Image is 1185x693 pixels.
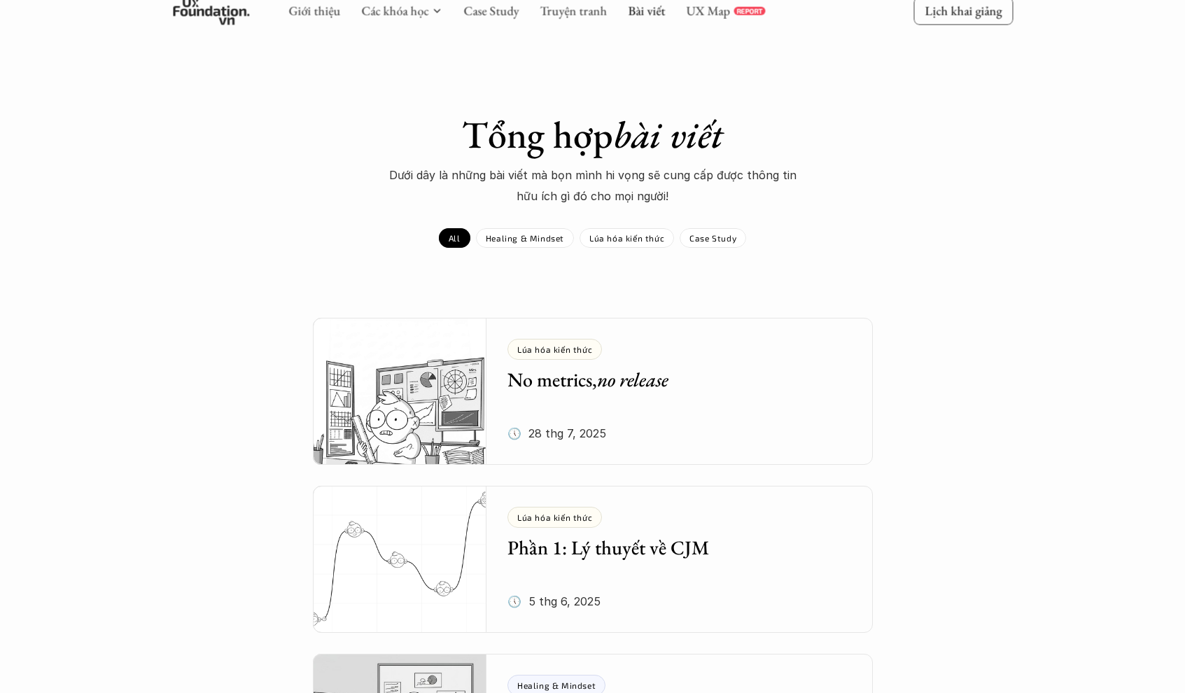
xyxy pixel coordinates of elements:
h1: Tổng hợp [348,112,838,157]
em: no release [597,367,668,392]
p: All [449,233,461,243]
p: Dưới dây là những bài viết mà bọn mình hi vọng sẽ cung cấp được thông tin hữu ích gì đó cho mọi n... [383,164,803,207]
p: REPORT [736,7,762,15]
em: bài viết [613,110,723,159]
a: Bài viết [628,3,665,19]
h5: Phần 1: Lý thuyết về CJM [507,535,831,560]
a: Các khóa học [361,3,428,19]
a: Giới thiệu [288,3,340,19]
p: Lịch khai giảng [925,3,1002,19]
p: Healing & Mindset [486,233,564,243]
p: Healing & Mindset [517,680,596,690]
a: Truyện tranh [540,3,607,19]
a: 🕔 28 thg 7, 2025 [313,318,873,465]
p: 🕔 28 thg 7, 2025 [507,423,606,444]
p: 🕔 5 thg 6, 2025 [507,591,601,612]
a: Case Study [463,3,519,19]
a: UX Map [686,3,730,19]
p: Lúa hóa kiến thức [517,344,592,354]
p: Case Study [689,233,736,243]
p: Lúa hóa kiến thức [589,233,664,243]
a: REPORT [734,7,765,15]
p: Lúa hóa kiến thức [517,512,592,522]
h5: No metrics, [507,367,831,392]
a: 🕔 5 thg 6, 2025 [313,486,873,633]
